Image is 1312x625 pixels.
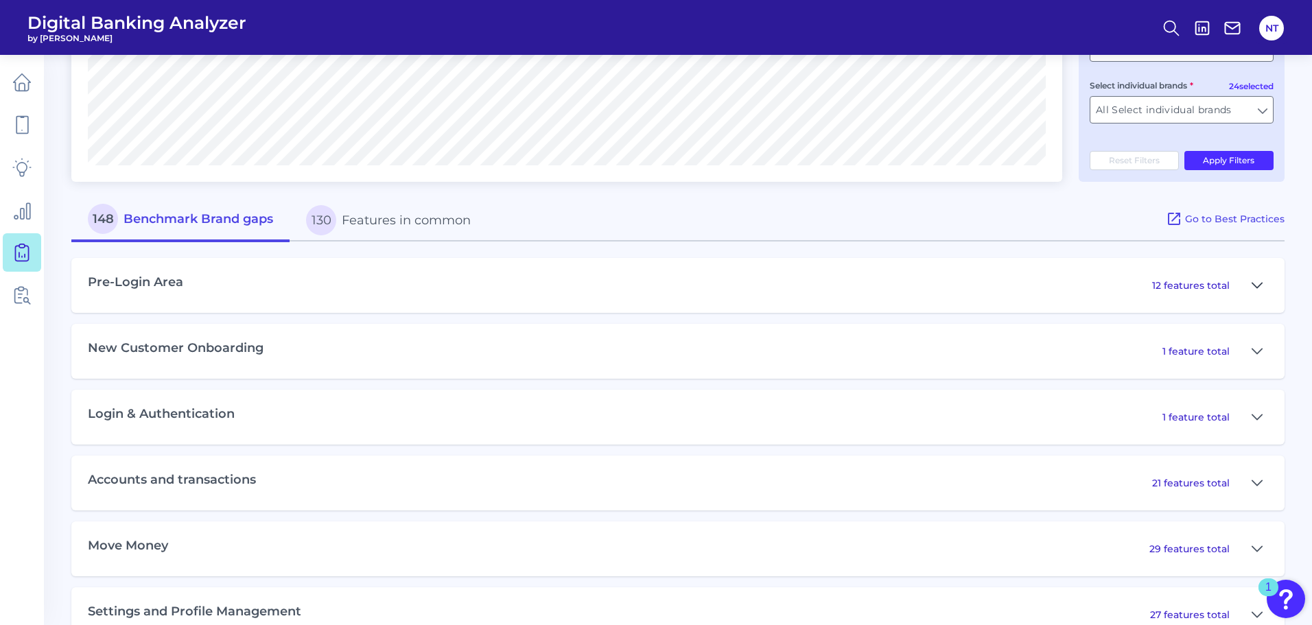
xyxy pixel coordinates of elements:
[27,12,246,33] span: Digital Banking Analyzer
[1090,151,1179,170] button: Reset Filters
[306,205,336,235] span: 130
[1267,580,1305,618] button: Open Resource Center, 1 new notification
[1185,213,1285,225] span: Go to Best Practices
[88,275,183,290] h3: Pre-Login Area
[1166,198,1285,241] a: Go to Best Practices
[290,198,487,242] button: 130Features in common
[88,539,168,554] h3: Move Money
[1265,587,1272,605] div: 1
[1152,279,1230,292] p: 12 features total
[1184,151,1274,170] button: Apply Filters
[88,204,118,234] span: 148
[71,198,290,242] button: 148Benchmark Brand gaps
[1162,345,1230,357] p: 1 feature total
[88,341,263,356] h3: New Customer Onboarding
[1162,411,1230,423] p: 1 feature total
[27,33,246,43] span: by [PERSON_NAME]
[1259,16,1284,40] button: NT
[1150,609,1230,621] p: 27 features total
[1152,477,1230,489] p: 21 features total
[1090,80,1193,91] label: Select individual brands
[88,473,256,488] h3: Accounts and transactions
[88,604,301,620] h3: Settings and Profile Management
[88,407,235,422] h3: Login & Authentication
[1149,543,1230,555] p: 29 features total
